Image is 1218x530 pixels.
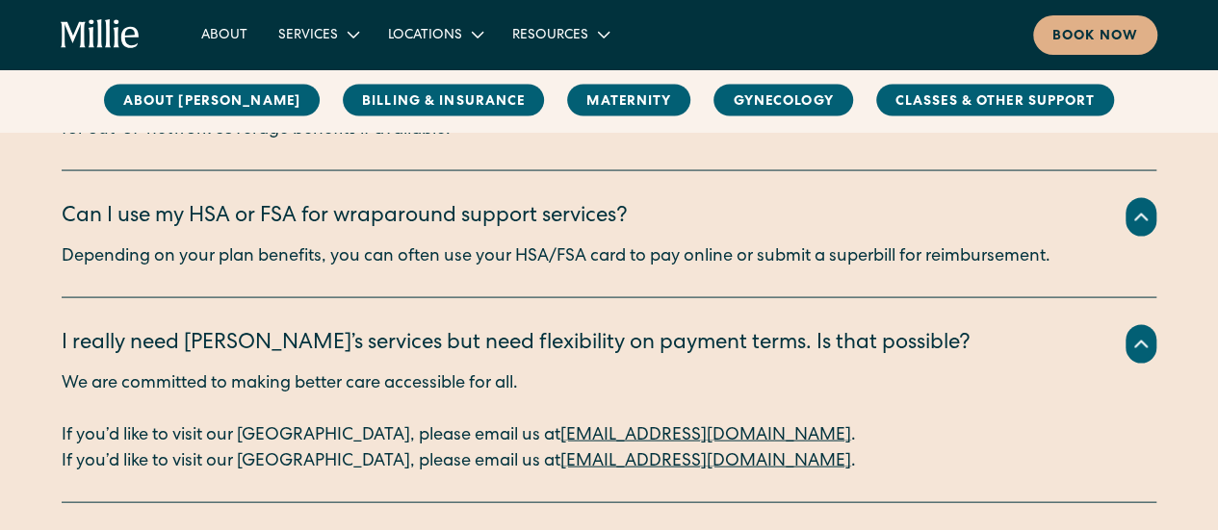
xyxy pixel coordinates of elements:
[62,371,1156,397] p: We are committed to making better care accessible for all.
[104,85,320,116] a: About [PERSON_NAME]
[512,26,588,46] div: Resources
[343,85,544,116] a: Billing & Insurance
[62,329,971,361] div: I really need [PERSON_NAME]’s services but need flexibility on payment terms. Is that possible?
[186,18,263,50] a: About
[388,26,462,46] div: Locations
[62,449,1156,475] p: If you’d like to visit our [GEOGRAPHIC_DATA], please email us at .
[278,26,338,46] div: Services
[567,85,690,116] a: MAternity
[1033,15,1157,55] a: Book now
[62,244,1156,270] p: Depending on your plan benefits, you can often use your HSA/FSA card to pay online or submit a su...
[560,453,851,470] a: [EMAIL_ADDRESS][DOMAIN_NAME]
[373,18,497,50] div: Locations
[62,423,1156,449] p: If you’d like to visit our [GEOGRAPHIC_DATA], please email us at .
[1052,27,1138,47] div: Book now
[61,19,140,50] a: home
[497,18,623,50] div: Resources
[263,18,373,50] div: Services
[876,85,1115,116] a: Classes & Other Support
[62,397,1156,423] p: ‍
[713,85,852,116] a: Gynecology
[62,202,628,234] div: Can I use my HSA or FSA for wraparound support services?
[560,427,851,444] a: [EMAIL_ADDRESS][DOMAIN_NAME]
